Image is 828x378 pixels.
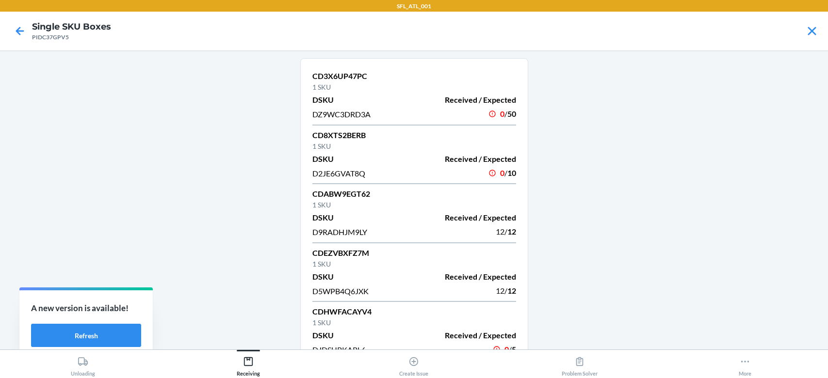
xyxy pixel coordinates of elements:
[312,110,371,119] span: DZ9WC3DRD3A
[420,94,516,106] p: Received / Expected
[32,20,111,33] h4: Single SKU Boxes
[71,352,95,377] div: Unloading
[312,345,366,354] span: DJDSUPKAPL6
[504,286,507,295] span: /
[331,350,497,377] button: Create Issue
[509,345,512,354] span: /
[504,168,507,177] span: /
[312,212,408,223] p: DSKU
[312,82,516,92] p: 1 SKU
[507,109,516,118] span: 50
[312,129,516,141] p: CD8XTS2BERB
[312,330,408,341] p: DSKU
[312,141,516,151] p: 1 SKU
[312,259,516,269] p: 1 SKU
[507,286,516,295] span: 12
[312,94,408,106] p: DSKU
[496,286,504,295] span: 12
[512,345,516,354] span: 5
[312,286,369,296] span: D5WPB4Q6JXK
[504,109,507,118] span: /
[397,2,431,11] p: SFL_ATL_001
[496,227,504,236] span: 12
[500,109,504,118] span: 0
[497,350,662,377] button: Problem Solver
[31,302,141,315] p: A new version is available!
[399,352,428,377] div: Create Issue
[420,212,516,223] p: Received / Expected
[312,247,516,259] p: CDEZVBXFZ7M
[312,153,408,165] p: DSKU
[31,324,141,347] button: Refresh
[739,352,751,377] div: More
[420,153,516,165] p: Received / Expected
[663,350,828,377] button: More
[312,306,516,317] p: CDHWFACAYV4
[504,345,509,354] span: 0
[312,169,365,178] span: D2JE6GVAT8Q
[312,227,367,236] span: D9RADHJM9LY
[507,227,516,236] span: 12
[500,168,504,177] span: 0
[312,188,516,200] p: CDABW9EGT62
[32,33,111,42] div: PIDC37GPV5
[165,350,331,377] button: Receiving
[420,330,516,341] p: Received / Expected
[420,271,516,283] p: Received / Expected
[562,352,598,377] div: Problem Solver
[312,70,516,82] p: CD3X6UP47PC
[312,200,516,210] p: 1 SKU
[237,352,260,377] div: Receiving
[504,227,507,236] span: /
[507,168,516,177] span: 10
[312,271,408,283] p: DSKU
[312,317,516,328] p: 1 SKU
